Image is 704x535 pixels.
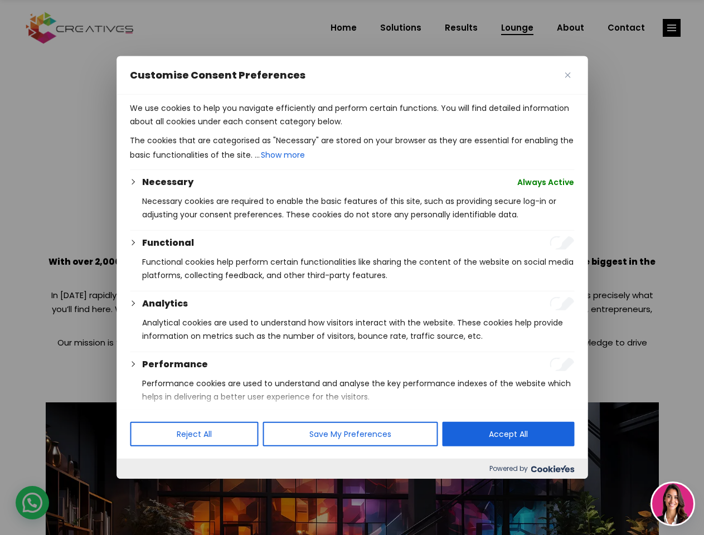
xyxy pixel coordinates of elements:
p: Functional cookies help perform certain functionalities like sharing the content of the website o... [142,255,574,282]
button: Performance [142,358,208,371]
button: Save My Preferences [263,422,438,446]
p: The cookies that are categorised as "Necessary" are stored on your browser as they are essential ... [130,134,574,163]
button: Close [561,69,574,82]
p: Necessary cookies are required to enable the basic features of this site, such as providing secur... [142,194,574,221]
button: Accept All [442,422,574,446]
input: Enable Analytics [550,297,574,310]
span: Always Active [517,176,574,189]
input: Enable Functional [550,236,574,250]
p: We use cookies to help you navigate efficiently and perform certain functions. You will find deta... [130,101,574,128]
span: Customise Consent Preferences [130,69,305,82]
div: Powered by [116,459,588,479]
button: Analytics [142,297,188,310]
img: agent [652,483,693,524]
button: Reject All [130,422,258,446]
button: Show more [260,147,306,163]
img: Close [565,72,570,78]
img: Cookieyes logo [531,465,574,473]
button: Necessary [142,176,193,189]
button: Functional [142,236,194,250]
p: Analytical cookies are used to understand how visitors interact with the website. These cookies h... [142,316,574,343]
input: Enable Performance [550,358,574,371]
div: Customise Consent Preferences [116,56,588,479]
p: Performance cookies are used to understand and analyse the key performance indexes of the website... [142,377,574,403]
